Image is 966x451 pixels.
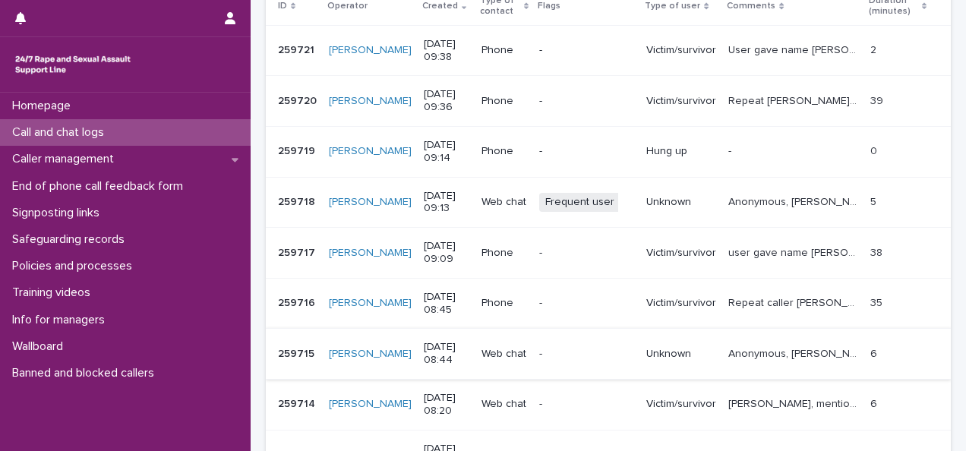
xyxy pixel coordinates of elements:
[6,285,103,300] p: Training videos
[424,190,469,216] p: [DATE] 09:13
[646,196,716,209] p: Unknown
[6,232,137,247] p: Safeguarding records
[870,345,880,361] p: 6
[539,145,634,158] p: -
[278,345,317,361] p: 259715
[728,294,860,310] p: Repeat caller Ian experienced csa from father and sisters. Mentions being estranged from family s...
[266,25,951,76] tr: 259721259721 [PERSON_NAME] [DATE] 09:38Phone-Victim/survivorUser gave name [PERSON_NAME] and said...
[481,196,527,209] p: Web chat
[266,329,951,380] tr: 259715259715 [PERSON_NAME] [DATE] 08:44Web chat-UnknownAnonymous, [PERSON_NAME] said "how are you...
[266,379,951,430] tr: 259714259714 [PERSON_NAME] [DATE] 08:20Web chat-Victim/survivor[PERSON_NAME], mentioned experienc...
[278,92,320,108] p: 259720
[481,145,527,158] p: Phone
[278,294,318,310] p: 259716
[278,142,318,158] p: 259719
[539,398,634,411] p: -
[870,244,885,260] p: 38
[6,259,144,273] p: Policies and processes
[728,142,734,158] p: -
[646,297,716,310] p: Victim/survivor
[481,297,527,310] p: Phone
[278,244,318,260] p: 259717
[870,193,879,209] p: 5
[266,177,951,228] tr: 259718259718 [PERSON_NAME] [DATE] 09:13Web chatFrequent userUnknownAnonymous, [PERSON_NAME] said ...
[539,95,634,108] p: -
[728,395,860,411] p: Ash, mentioned experiencing sexual violence and wanted to discuss opinions, operator outlined bou...
[646,348,716,361] p: Unknown
[6,179,195,194] p: End of phone call feedback form
[646,145,716,158] p: Hung up
[539,193,620,212] span: Frequent user
[266,228,951,279] tr: 259717259717 [PERSON_NAME] [DATE] 09:09Phone-Victim/survivoruser gave name [PERSON_NAME]. Histori...
[6,99,83,113] p: Homepage
[728,193,860,209] p: Anonymous, chatter said "Yourname", "Can youhelpben" "Lizzy chat" "He can't do it's" "Can. Youhel...
[6,152,126,166] p: Caller management
[481,247,527,260] p: Phone
[646,44,716,57] p: Victim/survivor
[870,142,880,158] p: 0
[424,392,469,418] p: [DATE] 08:20
[424,240,469,266] p: [DATE] 09:09
[329,44,412,57] a: [PERSON_NAME]
[329,247,412,260] a: [PERSON_NAME]
[424,38,469,64] p: [DATE] 09:38
[728,41,860,57] p: User gave name Alison and said she wanted to say thank you for RCEW continued support and confide...
[539,44,634,57] p: -
[329,398,412,411] a: [PERSON_NAME]
[539,348,634,361] p: -
[278,193,318,209] p: 259718
[481,348,527,361] p: Web chat
[646,398,716,411] p: Victim/survivor
[646,95,716,108] p: Victim/survivor
[6,125,116,140] p: Call and chat logs
[728,92,860,108] p: Repeat caller Kali experienced historic rape by stranger and recent sexual assault. Spoke of fear...
[6,366,166,380] p: Banned and blocked callers
[329,348,412,361] a: [PERSON_NAME]
[870,294,885,310] p: 35
[266,126,951,177] tr: 259719259719 [PERSON_NAME] [DATE] 09:14Phone-Hung up-- 00
[424,139,469,165] p: [DATE] 09:14
[6,339,75,354] p: Wallboard
[728,345,860,361] p: Anonymous, chatter said "how are you" "chat" "hello" "how areyou" "chat" and operator outlined th...
[424,341,469,367] p: [DATE] 08:44
[6,313,117,327] p: Info for managers
[870,41,879,57] p: 2
[329,196,412,209] a: [PERSON_NAME]
[646,247,716,260] p: Victim/survivor
[278,41,317,57] p: 259721
[329,95,412,108] a: [PERSON_NAME]
[481,95,527,108] p: Phone
[6,206,112,220] p: Signposting links
[539,247,634,260] p: -
[870,92,886,108] p: 39
[539,297,634,310] p: -
[870,395,880,411] p: 6
[12,49,134,80] img: rhQMoQhaT3yELyF149Cw
[329,297,412,310] a: [PERSON_NAME]
[278,395,318,411] p: 259714
[481,44,527,57] p: Phone
[424,88,469,114] p: [DATE] 09:36
[728,244,860,260] p: user gave name Chloe. Historic CSA by father, gave birth to fathers baby at age 14. Multiple othe...
[266,278,951,329] tr: 259716259716 [PERSON_NAME] [DATE] 08:45Phone-Victim/survivorRepeat caller [PERSON_NAME] experienc...
[424,291,469,317] p: [DATE] 08:45
[481,398,527,411] p: Web chat
[329,145,412,158] a: [PERSON_NAME]
[266,76,951,127] tr: 259720259720 [PERSON_NAME] [DATE] 09:36Phone-Victim/survivorRepeat [PERSON_NAME] experienced hist...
